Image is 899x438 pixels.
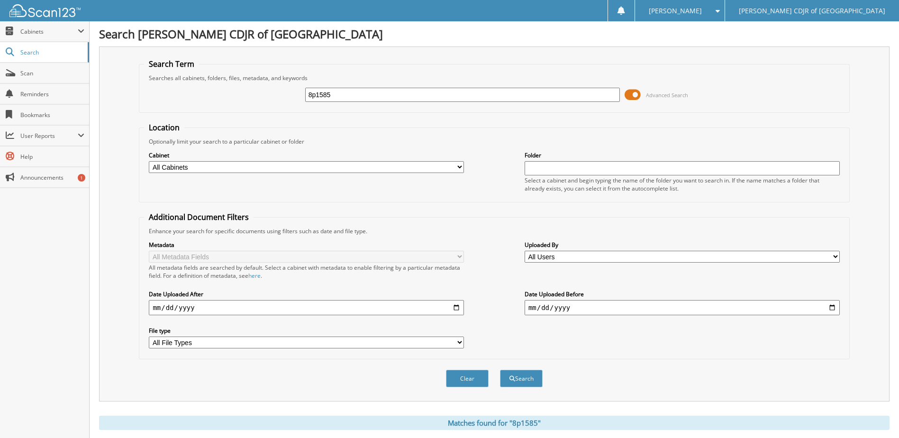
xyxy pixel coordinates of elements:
span: User Reports [20,132,78,140]
span: Scan [20,69,84,77]
div: Enhance your search for specific documents using filters such as date and file type. [144,227,844,235]
img: scan123-logo-white.svg [9,4,81,17]
legend: Additional Document Filters [144,212,254,222]
span: Help [20,153,84,161]
button: Clear [446,370,489,387]
div: 1 [78,174,85,182]
span: Cabinets [20,27,78,36]
div: Searches all cabinets, folders, files, metadata, and keywords [144,74,844,82]
span: Advanced Search [646,91,688,99]
span: [PERSON_NAME] CDJR of [GEOGRAPHIC_DATA] [739,8,885,14]
span: Announcements [20,173,84,182]
label: Folder [525,151,840,159]
legend: Search Term [144,59,199,69]
div: Select a cabinet and begin typing the name of the folder you want to search in. If the name match... [525,176,840,192]
span: Reminders [20,90,84,98]
label: Date Uploaded Before [525,290,840,298]
input: end [525,300,840,315]
label: Cabinet [149,151,464,159]
span: Search [20,48,83,56]
h1: Search [PERSON_NAME] CDJR of [GEOGRAPHIC_DATA] [99,26,890,42]
label: Uploaded By [525,241,840,249]
span: Bookmarks [20,111,84,119]
span: [PERSON_NAME] [649,8,702,14]
div: All metadata fields are searched by default. Select a cabinet with metadata to enable filtering b... [149,264,464,280]
div: Matches found for "8p1585" [99,416,890,430]
legend: Location [144,122,184,133]
button: Search [500,370,543,387]
label: File type [149,327,464,335]
label: Date Uploaded After [149,290,464,298]
input: start [149,300,464,315]
label: Metadata [149,241,464,249]
div: Optionally limit your search to a particular cabinet or folder [144,137,844,146]
a: here [248,272,261,280]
